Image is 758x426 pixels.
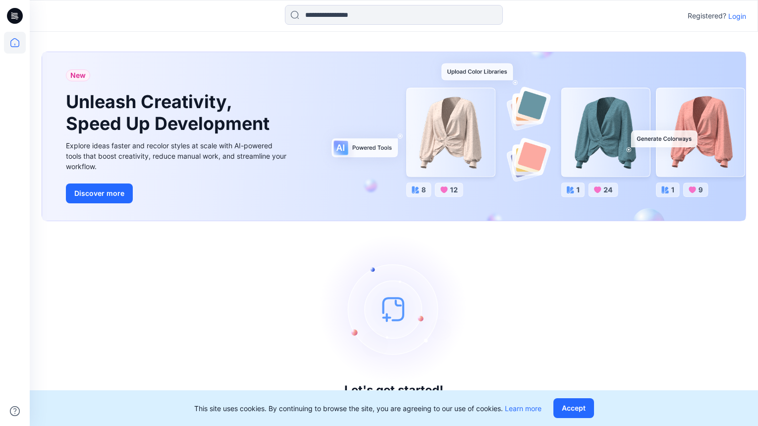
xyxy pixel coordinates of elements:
img: empty-state-image.svg [320,235,468,383]
div: Explore ideas faster and recolor styles at scale with AI-powered tools that boost creativity, red... [66,140,289,172]
p: Login [728,11,746,21]
h3: Let's get started! [344,383,443,397]
button: Discover more [66,183,133,203]
button: Accept [553,398,594,418]
h1: Unleash Creativity, Speed Up Development [66,91,274,134]
p: This site uses cookies. By continuing to browse the site, you are agreeing to our use of cookies. [194,403,541,414]
span: New [70,69,86,81]
p: Registered? [688,10,726,22]
a: Discover more [66,183,289,203]
a: Learn more [505,404,541,413]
